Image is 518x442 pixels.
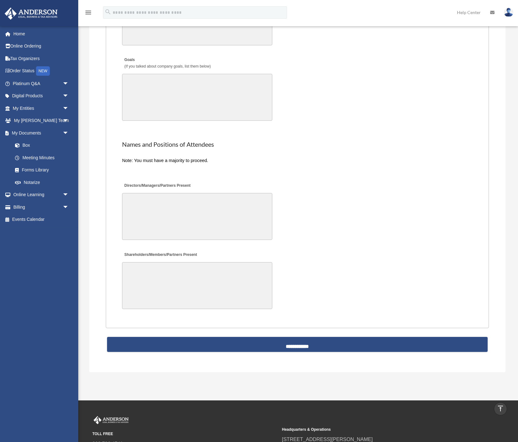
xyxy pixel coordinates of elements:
a: Order StatusNEW [4,65,78,78]
a: vertical_align_top [494,402,507,415]
a: Meeting Minutes [9,151,75,164]
a: Home [4,28,78,40]
a: Digital Productsarrow_drop_down [4,90,78,102]
a: Box [9,139,78,152]
span: Note: You must have a majority to proceed. [122,158,208,163]
a: Online Learningarrow_drop_down [4,189,78,201]
img: Anderson Advisors Platinum Portal [92,416,130,424]
span: (If you talked about company goals, list them below) [124,64,211,69]
a: My Entitiesarrow_drop_down [4,102,78,114]
span: arrow_drop_down [63,189,75,201]
i: menu [85,9,92,16]
label: Directors/Managers/Partners Present [122,182,192,190]
a: Platinum Q&Aarrow_drop_down [4,77,78,90]
h2: Names and Positions of Attendees [122,140,473,149]
a: Billingarrow_drop_down [4,201,78,213]
span: arrow_drop_down [63,77,75,90]
img: Anderson Advisors Platinum Portal [3,8,59,20]
div: NEW [36,66,50,76]
i: vertical_align_top [497,405,504,412]
a: My [PERSON_NAME] Teamarrow_drop_down [4,114,78,127]
a: menu [85,11,92,16]
img: User Pic [504,8,513,17]
a: Notarize [9,176,78,189]
span: arrow_drop_down [63,102,75,115]
i: search [105,8,111,15]
label: Shareholders/Members/Partners Present [122,251,198,259]
small: TOLL FREE [92,431,278,437]
label: Goals [122,56,212,71]
a: Forms Library [9,164,78,176]
span: arrow_drop_down [63,201,75,214]
a: Tax Organizers [4,52,78,65]
span: arrow_drop_down [63,90,75,103]
small: Headquarters & Operations [282,426,467,433]
span: arrow_drop_down [63,114,75,127]
a: Online Ordering [4,40,78,53]
a: My Documentsarrow_drop_down [4,127,78,139]
a: Events Calendar [4,213,78,226]
a: [STREET_ADDRESS][PERSON_NAME] [282,437,373,442]
span: arrow_drop_down [63,127,75,140]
